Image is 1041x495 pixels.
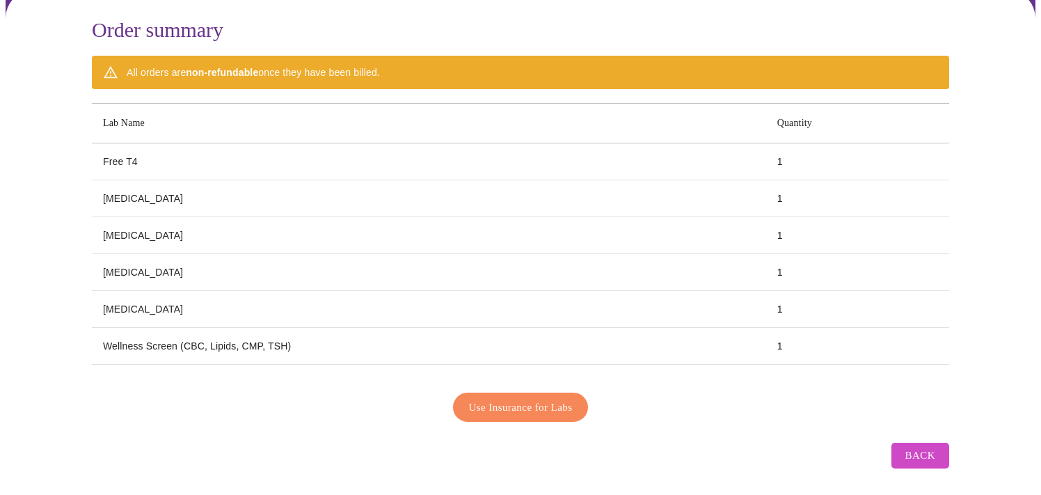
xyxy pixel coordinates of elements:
td: [MEDICAL_DATA] [92,254,766,291]
td: 1 [766,143,949,180]
td: 1 [766,217,949,254]
button: Use Insurance for Labs [453,393,589,422]
td: 1 [766,328,949,365]
strong: non-refundable [186,67,258,78]
div: All orders are once they have been billed. [127,60,380,85]
td: Free T4 [92,143,766,180]
h3: Order summary [92,18,949,42]
th: Lab Name [92,104,766,143]
td: 1 [766,254,949,291]
td: [MEDICAL_DATA] [92,291,766,328]
span: Back [905,446,935,464]
button: Back [891,443,949,468]
td: 1 [766,180,949,217]
td: [MEDICAL_DATA] [92,217,766,254]
span: Use Insurance for Labs [469,398,573,416]
td: 1 [766,291,949,328]
td: [MEDICAL_DATA] [92,180,766,217]
th: Quantity [766,104,949,143]
td: Wellness Screen (CBC, Lipids, CMP, TSH) [92,328,766,365]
